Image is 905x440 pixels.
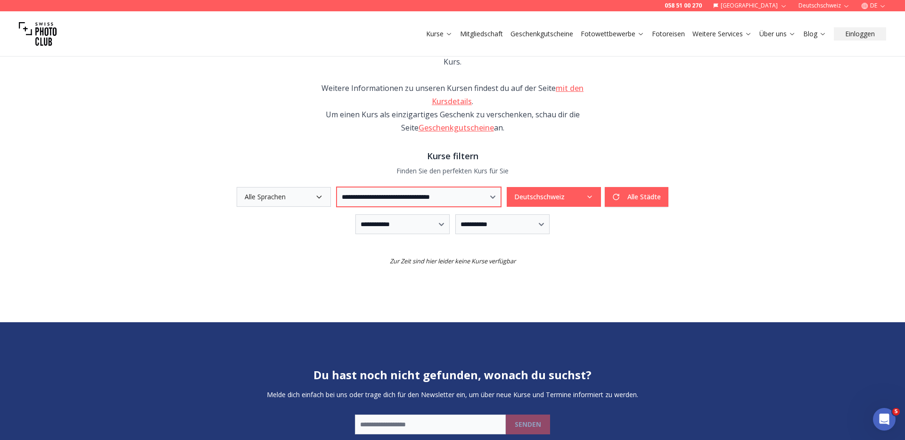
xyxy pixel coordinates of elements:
[419,122,494,133] a: Geschenkgutscheine
[166,166,739,176] p: Finden Sie den perfekten Kurs für Sie
[515,420,541,429] b: SENDEN
[652,29,685,39] a: Fotoreisen
[507,27,577,41] button: Geschenkgutscheine
[317,81,588,134] div: Weitere Informationen zu unseren Kursen findest du auf der Seite . Um einen Kurs als einzigartige...
[665,2,702,9] a: 058 51 00 270
[456,27,507,41] button: Mitgliedschaft
[507,187,601,207] button: Deutschschweiz
[313,367,592,383] h2: Du hast noch nicht gefunden, wonach du suchst?
[873,408,896,431] iframe: Intercom live chat
[834,27,886,41] button: Einloggen
[422,27,456,41] button: Kurse
[799,27,830,41] button: Blog
[577,27,648,41] button: Fotowettbewerbe
[237,187,331,207] button: Alle Sprachen
[510,29,573,39] a: Geschenkgutscheine
[581,29,644,39] a: Fotowettbewerbe
[648,27,689,41] button: Fotoreisen
[19,15,57,53] img: Swiss photo club
[756,27,799,41] button: Über uns
[426,29,452,39] a: Kurse
[803,29,826,39] a: Blog
[759,29,796,39] a: Über uns
[692,29,752,39] a: Weitere Services
[390,257,516,266] small: Zur Zeit sind hier leider keine Kurse verfügbar
[506,415,550,434] button: SENDEN
[605,187,668,207] button: Alle Städte
[166,149,739,163] h3: Kurse filtern
[689,27,756,41] button: Weitere Services
[267,390,638,399] p: Melde dich einfach bei uns oder trage dich für den Newsletter ein, um über neue Kurse und Termine...
[460,29,503,39] a: Mitgliedschaft
[892,408,900,416] span: 5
